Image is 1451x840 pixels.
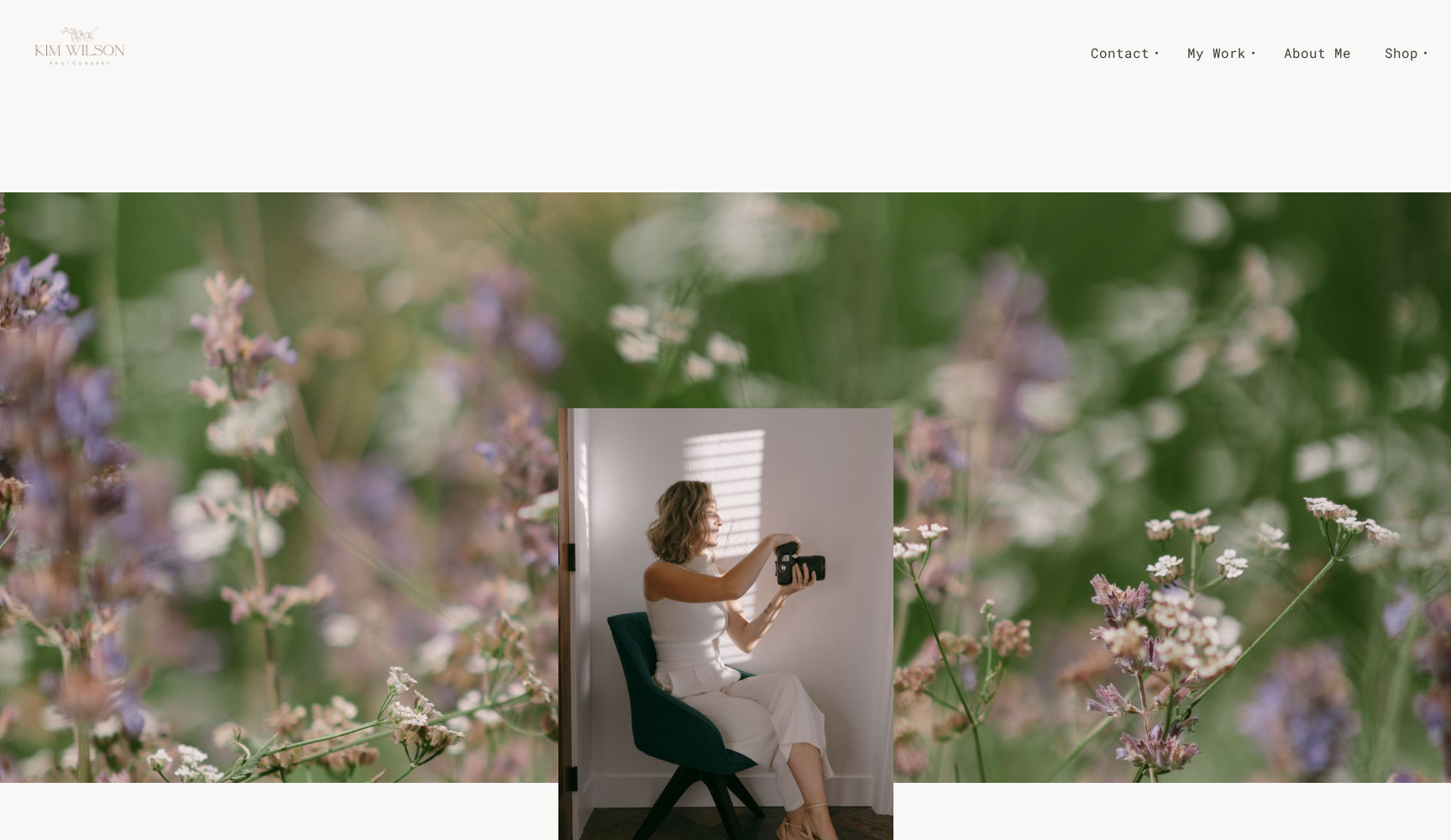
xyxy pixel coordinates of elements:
a: Contact [1074,38,1171,67]
a: About Me [1267,38,1368,67]
img: Kim Wilson Photography [34,7,126,99]
span: My Work [1187,40,1246,65]
span: Contact [1091,40,1150,65]
a: My Work [1171,38,1267,67]
span: Shop [1385,40,1418,65]
a: Shop [1368,38,1439,67]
